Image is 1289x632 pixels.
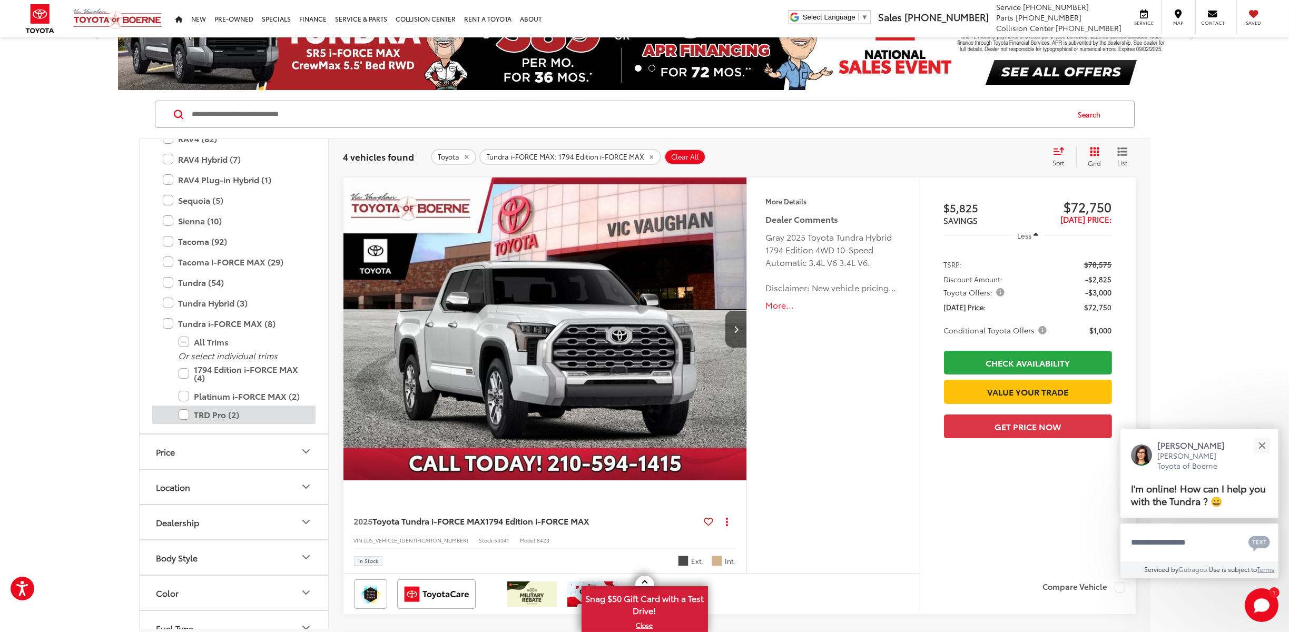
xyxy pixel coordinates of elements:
span: Select Language [803,13,855,21]
label: Tundra i-FORCE MAX (8) [163,314,305,333]
div: Body Style [300,551,312,564]
img: /static/brand-toyota/National_Assets/toyota-military-rebate.jpeg?height=48 [507,581,557,607]
a: Select Language​ [803,13,868,21]
span: Conditional Toyota Offers [944,325,1049,335]
span: I'm online! How can I help you with the Tundra ? 😀 [1131,481,1266,508]
div: Color [156,588,179,598]
a: Check Availability [944,351,1112,374]
span: $78,575 [1085,259,1112,270]
svg: Text [1248,535,1270,551]
svg: Start Chat [1245,588,1278,622]
span: Sales [878,10,902,24]
i: Or select individual trims [179,349,278,361]
div: Gray 2025 Toyota Tundra Hybrid 1794 Edition 4WD 10-Speed Automatic 3.4L V6 3.4L V6. Disclaimer: N... [765,231,901,294]
div: Dealership [300,516,312,528]
span: Collision Center [996,23,1054,33]
span: Service [1132,19,1156,26]
span: TSRP: [944,259,962,270]
a: 2025 Toyota Tundra 1794 Edition 4WD CrewMax 5.5ft2025 Toyota Tundra 1794 Edition 4WD CrewMax 5.5f... [343,177,748,480]
button: Toggle Chat Window [1245,588,1278,622]
span: Toyota Tundra i-FORCE MAX [373,515,486,527]
div: Close[PERSON_NAME][PERSON_NAME] Toyota of BoerneI'm online! How can I help you with the Tundra ? ... [1120,429,1278,578]
span: Clear All [672,153,700,161]
span: Snag $50 Gift Card with a Test Drive! [583,587,707,619]
button: Grid View [1076,146,1109,167]
div: Price [300,445,312,458]
img: Vic Vaughan Toyota of Boerne [73,8,162,29]
span: Saved [1242,19,1265,26]
span: $5,825 [944,200,1028,215]
span: 2025 [354,515,373,527]
span: Parts [996,12,1014,23]
span: $1,000 [1090,325,1112,335]
span: Grid [1088,159,1101,167]
label: Tacoma (92) [163,232,305,251]
span: Saddle Tan Leather-Trimmed [712,556,722,566]
span: [DATE] Price: [1061,213,1112,225]
button: Chat with SMS [1245,530,1273,554]
button: Body StyleBody Style [140,540,329,575]
span: Toyota Offers: [944,287,1007,298]
span: In Stock [358,558,378,564]
label: RAV4 Plug-in Hybrid (1) [163,171,305,189]
img: /static/brand-toyota/National_Assets/toyota-college-grad.jpeg?height=48 [567,581,617,607]
button: Get Price Now [944,414,1112,438]
img: 2025 Toyota Tundra 1794 Edition 4WD CrewMax 5.5ft [343,177,748,481]
span: ​ [858,13,859,21]
p: [PERSON_NAME] [1157,439,1235,451]
label: Sienna (10) [163,212,305,230]
div: Dealership [156,517,200,527]
button: More... [765,299,901,311]
img: Toyota Safety Sense Vic Vaughan Toyota of Boerne Boerne TX [356,581,385,607]
label: Compare Vehicle [1042,582,1125,592]
button: Actions [717,512,736,530]
span: dropdown dots [726,517,728,526]
span: SAVINGS [944,214,978,226]
button: Next image [725,311,746,348]
h4: More Details [765,197,901,205]
span: 53041 [495,536,509,544]
label: 1794 Edition i-FORCE MAX (4) [179,360,305,387]
span: Ext. [691,556,704,566]
label: Tundra (54) [163,273,305,292]
span: Toyota [438,153,460,161]
label: RAV4 Hybrid (7) [163,150,305,169]
input: Search by Make, Model, or Keyword [191,102,1068,127]
div: Body Style [156,552,198,562]
label: TRD Pro (2) [179,406,305,424]
span: [PHONE_NUMBER] [1016,12,1081,23]
span: [US_VEHICLE_IDENTIFICATION_NUMBER] [365,536,469,544]
span: Discount Amount: [944,274,1003,284]
span: Sort [1053,158,1065,167]
img: ToyotaCare Vic Vaughan Toyota of Boerne Boerne TX [399,581,474,607]
button: List View [1109,146,1136,167]
span: 1794 Edition i-FORCE MAX [486,515,589,527]
span: 1 [1273,590,1275,595]
span: 4 vehicles found [343,150,415,163]
button: Conditional Toyota Offers [944,325,1050,335]
a: Value Your Trade [944,380,1112,403]
span: Serviced by [1145,565,1179,574]
span: Stock: [479,536,495,544]
span: Use is subject to [1209,565,1257,574]
span: Int. [725,556,736,566]
button: Clear All [664,149,706,165]
div: Location [156,482,191,492]
span: Contact [1201,19,1225,26]
textarea: Type your message [1120,524,1278,561]
label: Platinum i-FORCE MAX (2) [179,387,305,406]
button: remove Toyota [431,149,476,165]
button: Select sort value [1048,146,1076,167]
button: Toyota Offers: [944,287,1008,298]
a: 2025Toyota Tundra i-FORCE MAX1794 Edition i-FORCE MAX [354,515,700,527]
div: Location [300,480,312,493]
label: Tacoma i-FORCE MAX (29) [163,253,305,271]
button: remove Tundra%20i-FORCE%20MAX: 1794%20Edition%20i-FORCE%20MAX [479,149,661,165]
label: Tundra Hybrid (3) [163,294,305,312]
span: $72,750 [1085,302,1112,312]
span: Service [996,2,1021,12]
span: [PHONE_NUMBER] [904,10,989,24]
div: Price [156,447,175,457]
button: Less [1012,226,1044,245]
